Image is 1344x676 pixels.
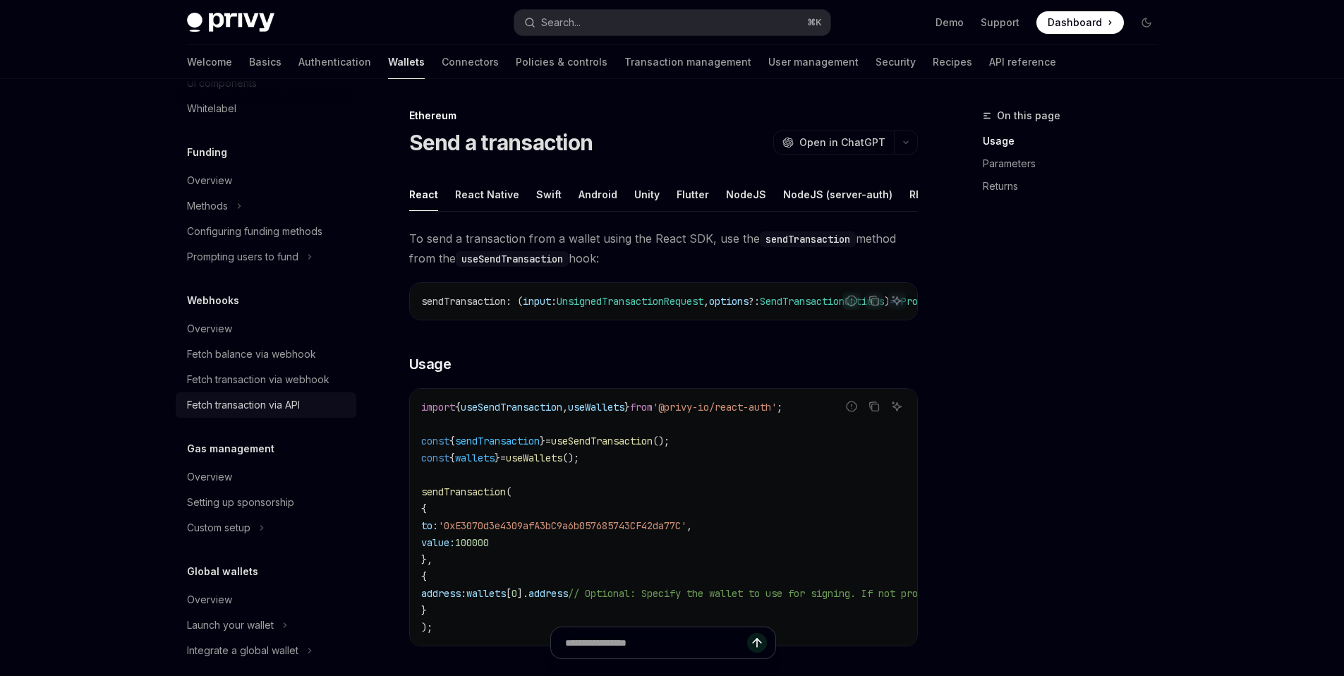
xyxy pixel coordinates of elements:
button: React [409,178,438,211]
button: Toggle Custom setup section [176,515,356,541]
span: } [624,401,630,414]
div: Overview [187,591,232,608]
a: User management [768,45,859,79]
button: Flutter [677,178,709,211]
a: Security [876,45,916,79]
span: } [421,604,427,617]
button: Ask AI [888,291,906,310]
span: useWallets [506,452,562,464]
a: Recipes [933,45,972,79]
a: Demo [936,16,964,30]
button: Copy the contents from the code block [865,397,883,416]
span: : ( [506,295,523,308]
span: 100000 [455,536,489,549]
button: Toggle Launch your wallet section [176,612,356,638]
span: input [523,295,551,308]
span: ; [777,401,782,414]
span: { [421,502,427,515]
div: Integrate a global wallet [187,642,298,659]
a: Overview [176,316,356,342]
span: ]. [517,587,528,600]
span: UnsignedTransactionRequest [557,295,703,308]
span: ); [421,621,432,634]
span: useWallets [568,401,624,414]
span: } [540,435,545,447]
span: import [421,401,455,414]
span: address [528,587,568,600]
button: Swift [536,178,562,211]
input: Ask a question... [565,627,747,658]
a: Wallets [388,45,425,79]
span: = [545,435,551,447]
span: sendTransaction [421,295,506,308]
a: Overview [176,464,356,490]
span: to: [421,519,438,532]
span: wallets [466,587,506,600]
div: Fetch balance via webhook [187,346,316,363]
span: , [686,519,692,532]
span: } [495,452,500,464]
span: , [703,295,709,308]
span: '0xE3070d3e4309afA3bC9a6b057685743CF42da77C' [438,519,686,532]
div: Custom setup [187,519,250,536]
div: Prompting users to fund [187,248,298,265]
a: Fetch transaction via API [176,392,356,418]
a: Transaction management [624,45,751,79]
span: const [421,435,449,447]
h5: Webhooks [187,292,239,309]
a: Connectors [442,45,499,79]
div: Methods [187,198,228,215]
h5: Global wallets [187,563,258,580]
a: Setting up sponsorship [176,490,356,515]
div: Fetch transaction via API [187,397,300,414]
span: (); [653,435,670,447]
a: API reference [989,45,1056,79]
div: Ethereum [409,109,918,123]
span: Open in ChatGPT [799,135,885,150]
h5: Gas management [187,440,274,457]
div: Configuring funding methods [187,223,322,240]
div: Overview [187,469,232,485]
button: NodeJS (server-auth) [783,178,892,211]
a: Overview [176,168,356,193]
span: ) [884,295,890,308]
span: wallets [455,452,495,464]
span: [ [506,587,511,600]
div: Search... [541,14,581,31]
span: sendTransaction [421,485,506,498]
a: Policies & controls [516,45,607,79]
a: Configuring funding methods [176,219,356,244]
span: useSendTransaction [461,401,562,414]
span: ?: [749,295,760,308]
span: Dashboard [1048,16,1102,30]
span: ( [506,485,511,498]
a: Whitelabel [176,96,356,121]
span: // Optional: Specify the wallet to use for signing. If not provided, the first wallet will be used. [568,587,1127,600]
span: { [449,452,455,464]
div: Overview [187,172,232,189]
span: useSendTransaction [551,435,653,447]
button: NodeJS [726,178,766,211]
button: REST API [909,178,954,211]
span: SendTransactionOptions [760,295,884,308]
span: { [455,401,461,414]
span: (); [562,452,579,464]
span: = [500,452,506,464]
a: Returns [983,175,1169,198]
div: Launch your wallet [187,617,274,634]
button: React Native [455,178,519,211]
span: }, [421,553,432,566]
span: from [630,401,653,414]
a: Usage [983,130,1169,152]
button: Send message [747,633,767,653]
span: To send a transaction from a wallet using the React SDK, use the method from the hook: [409,229,918,268]
a: Authentication [298,45,371,79]
span: '@privy-io/react-auth' [653,401,777,414]
a: Basics [249,45,281,79]
button: Ask AI [888,397,906,416]
button: Report incorrect code [842,291,861,310]
div: Setting up sponsorship [187,494,294,511]
a: Support [981,16,1019,30]
img: dark logo [187,13,274,32]
span: value: [421,536,455,549]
